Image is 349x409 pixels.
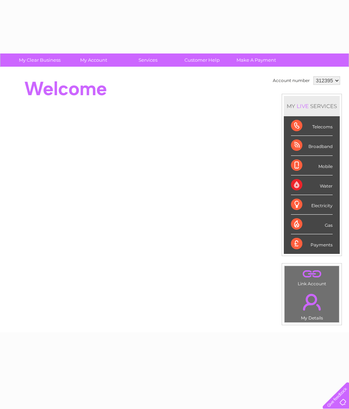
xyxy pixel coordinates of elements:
a: Customer Help [173,53,231,67]
a: My Clear Business [10,53,69,67]
div: Electricity [291,195,333,215]
a: . [286,290,337,315]
a: . [286,268,337,280]
a: Services [119,53,177,67]
td: Account number [271,75,312,87]
div: Water [291,175,333,195]
div: Telecoms [291,116,333,136]
div: Broadband [291,136,333,155]
td: My Details [284,288,339,323]
a: Make A Payment [227,53,286,67]
div: MY SERVICES [284,96,340,116]
a: My Account [64,53,123,67]
td: Link Account [284,266,339,288]
div: Mobile [291,156,333,175]
div: Payments [291,234,333,254]
div: LIVE [295,103,310,109]
div: Gas [291,215,333,234]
